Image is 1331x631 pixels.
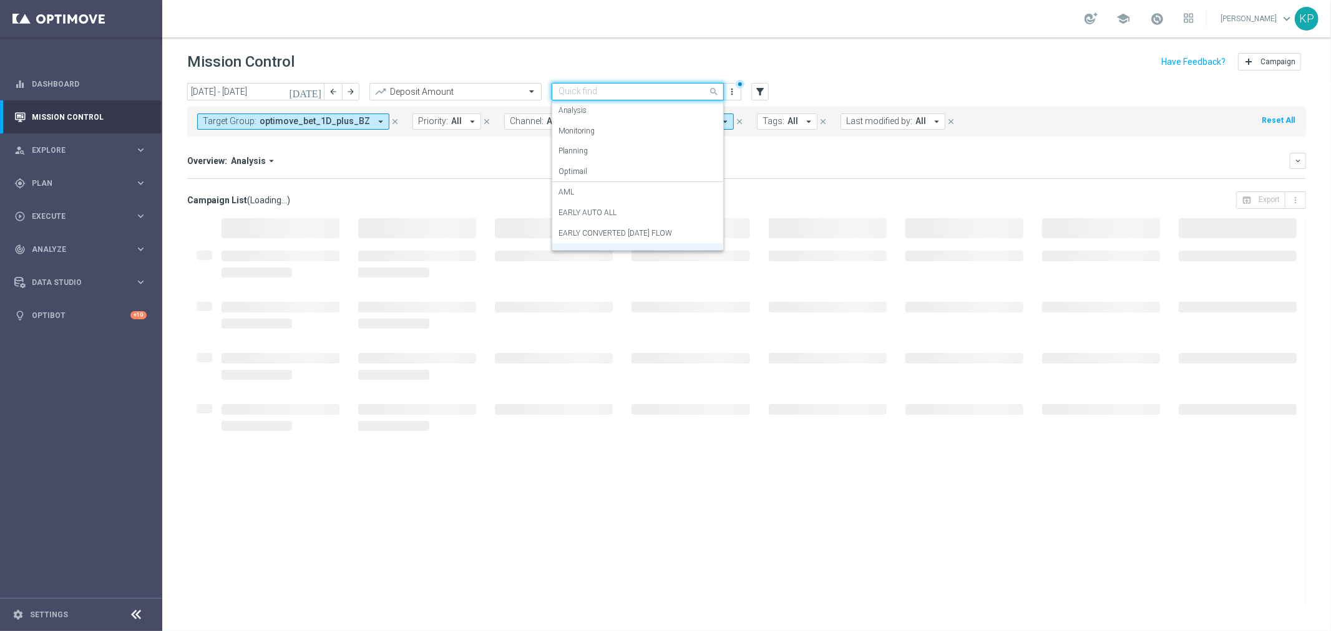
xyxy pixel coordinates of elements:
div: AML [558,182,717,203]
span: optimove_bet_1D_plus_BZ [260,116,370,127]
multiple-options-button: Export to CSV [1236,195,1306,205]
label: Planning [558,146,588,157]
button: Target Group: optimove_bet_1D_plus_BZ arrow_drop_down [197,113,389,130]
button: Data Studio keyboard_arrow_right [14,277,147,287]
button: Mission Control [14,112,147,122]
div: There are unsaved changes [736,80,744,89]
h1: Mission Control [187,53,295,71]
button: close [389,115,401,128]
div: Analysis [558,100,717,121]
div: EARLY CONVERTED TODAY FLOW [558,223,717,244]
button: [DATE] [287,83,324,102]
i: lightbulb [14,310,26,321]
div: KP [1295,7,1319,31]
i: arrow_drop_down [931,116,942,127]
div: Explore [14,145,135,156]
a: Settings [30,611,68,619]
label: Optimail [558,166,587,177]
h3: Campaign List [187,195,290,206]
input: Have Feedback? [1161,57,1226,66]
i: keyboard_arrow_right [135,144,147,156]
span: Data Studio [32,279,135,286]
ng-dropdown-panel: Options list [552,100,724,251]
i: add [1244,57,1254,67]
span: Last modified by: [846,116,912,127]
label: AML [558,187,574,198]
button: gps_fixed Plan keyboard_arrow_right [14,178,147,188]
i: keyboard_arrow_right [135,243,147,255]
div: play_circle_outline Execute keyboard_arrow_right [14,211,147,221]
div: Optibot [14,299,147,332]
button: add Campaign [1238,53,1301,70]
span: All [915,116,926,127]
i: more_vert [1290,195,1300,205]
div: Plan [14,178,135,189]
button: filter_alt [751,83,769,100]
label: EARLY CONVERTED [DATE] FLOW [558,228,672,239]
ng-select: EARLY IN TOTAL [552,83,724,100]
button: equalizer Dashboard [14,79,147,89]
div: Monitoring [558,121,717,142]
span: Analysis [231,155,266,166]
span: Explore [32,147,135,154]
i: close [947,117,955,126]
span: All [787,116,798,127]
i: arrow_drop_down [719,116,731,127]
button: arrow_back [324,83,342,100]
i: close [819,117,827,126]
i: settings [12,609,24,620]
i: arrow_drop_down [467,116,478,127]
div: +10 [130,311,147,319]
button: arrow_forward [342,83,359,100]
a: Mission Control [32,100,147,133]
span: Plan [32,180,135,187]
i: close [735,117,744,126]
span: Priority: [418,116,448,127]
div: Data Studio [14,277,135,288]
div: lightbulb Optibot +10 [14,311,147,320]
label: EARLY IN TOTAL [558,248,615,259]
i: open_in_browser [1242,195,1252,205]
span: Channel: [510,116,544,127]
button: open_in_browser Export [1236,191,1285,209]
span: Loading... [250,195,287,206]
i: gps_fixed [14,178,26,189]
div: EARLY IN TOTAL [558,243,717,264]
span: Analyze [32,246,135,253]
i: person_search [14,145,26,156]
i: equalizer [14,79,26,90]
a: Optibot [32,299,130,332]
button: keyboard_arrow_down [1290,153,1306,169]
a: Dashboard [32,67,147,100]
button: track_changes Analyze keyboard_arrow_right [14,244,147,254]
i: arrow_forward [346,87,355,96]
button: more_vert [1285,191,1306,209]
span: school [1116,12,1130,26]
i: arrow_drop_down [375,116,386,127]
button: person_search Explore keyboard_arrow_right [14,145,147,155]
label: Analysis [558,105,587,116]
i: keyboard_arrow_right [135,276,147,288]
label: EARLY AUTO ALL [558,208,617,218]
div: Analyze [14,244,135,255]
i: arrow_drop_down [266,155,277,166]
span: All [547,116,557,127]
div: Dashboard [14,67,147,100]
div: Planning [558,141,717,161]
span: Tags: [763,116,784,127]
div: Optimail [558,161,717,182]
input: Select date range [187,83,324,100]
i: filter_alt [754,86,766,97]
button: Tags: All arrow_drop_down [757,113,817,130]
button: Last modified by: All arrow_drop_down [841,113,945,130]
i: close [391,117,399,126]
i: [DATE] [289,86,323,97]
i: play_circle_outline [14,211,26,222]
i: keyboard_arrow_down [1294,157,1302,165]
h3: Overview: [187,155,227,166]
button: more_vert [726,84,739,99]
button: close [481,115,492,128]
i: track_changes [14,244,26,255]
